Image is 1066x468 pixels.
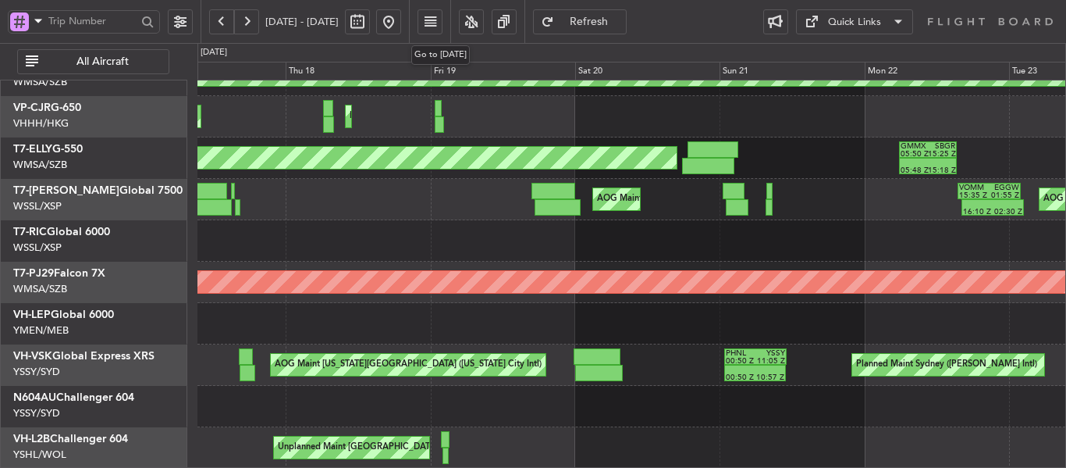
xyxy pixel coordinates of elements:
[350,105,610,128] div: Planned Maint [GEOGRAPHIC_DATA] ([GEOGRAPHIC_DATA] Intl)
[13,144,52,155] span: T7-ELLY
[13,227,47,238] span: T7-RIC
[13,351,52,362] span: VH-VSK
[989,191,1018,199] div: 01:55 Z
[557,16,621,27] span: Refresh
[201,46,227,59] div: [DATE]
[959,191,989,199] div: 15:35 Z
[901,166,928,174] div: 05:48 Z
[286,62,430,80] div: Thu 18
[13,227,110,238] a: T7-RICGlobal 6000
[13,309,51,320] span: VH-LEP
[13,351,155,362] a: VH-VSKGlobal Express XRS
[755,357,785,365] div: 11:05 Z
[41,56,164,67] span: All Aircraft
[901,150,928,158] div: 05:50 Z
[13,434,50,445] span: VH-L2B
[928,142,955,150] div: SBGR
[575,62,720,80] div: Sat 20
[13,392,134,403] a: N604AUChallenger 604
[928,166,955,174] div: 15:18 Z
[901,142,928,150] div: GMMX
[411,45,470,65] div: Go to [DATE]
[13,323,69,338] a: YMEN/MEB
[431,62,575,80] div: Fri 19
[597,188,769,211] div: AOG Maint [GEOGRAPHIC_DATA] (Seletar)
[533,9,627,34] button: Refresh
[989,184,1018,191] div: EGGW
[828,15,881,30] div: Quick Links
[13,241,62,255] a: WSSL/XSP
[993,208,1022,216] div: 02:30 Z
[726,373,755,381] div: 00:50 Z
[13,144,83,155] a: T7-ELLYG-550
[796,9,913,34] button: Quick Links
[13,365,60,379] a: YSSY/SYD
[963,208,993,216] div: 16:10 Z
[13,282,67,296] a: WMSA/SZB
[13,185,119,196] span: T7-[PERSON_NAME]
[13,158,67,172] a: WMSA/SZB
[13,309,114,320] a: VH-LEPGlobal 6000
[755,373,784,381] div: 10:57 Z
[13,392,56,403] span: N604AU
[13,199,62,213] a: WSSL/XSP
[275,353,542,377] div: AOG Maint [US_STATE][GEOGRAPHIC_DATA] ([US_STATE] City Intl)
[928,150,955,158] div: 15:25 Z
[720,62,864,80] div: Sun 21
[13,102,81,113] a: VP-CJRG-650
[13,75,67,89] a: WMSA/SZB
[141,62,286,80] div: Wed 17
[856,353,1037,377] div: Planned Maint Sydney ([PERSON_NAME] Intl)
[13,185,183,196] a: T7-[PERSON_NAME]Global 7500
[13,102,51,113] span: VP-CJR
[13,268,54,279] span: T7-PJ29
[13,448,66,462] a: YSHL/WOL
[13,434,128,445] a: VH-L2BChallenger 604
[726,349,755,357] div: PHNL
[13,116,69,130] a: VHHH/HKG
[13,406,60,420] a: YSSY/SYD
[265,15,339,29] span: [DATE] - [DATE]
[865,62,1009,80] div: Mon 22
[17,49,169,74] button: All Aircraft
[13,268,105,279] a: T7-PJ29Falcon 7X
[278,436,535,459] div: Unplanned Maint [GEOGRAPHIC_DATA] ([GEOGRAPHIC_DATA])
[959,184,989,191] div: VOMM
[48,9,137,33] input: Trip Number
[755,349,785,357] div: YSSY
[726,357,755,365] div: 00:50 Z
